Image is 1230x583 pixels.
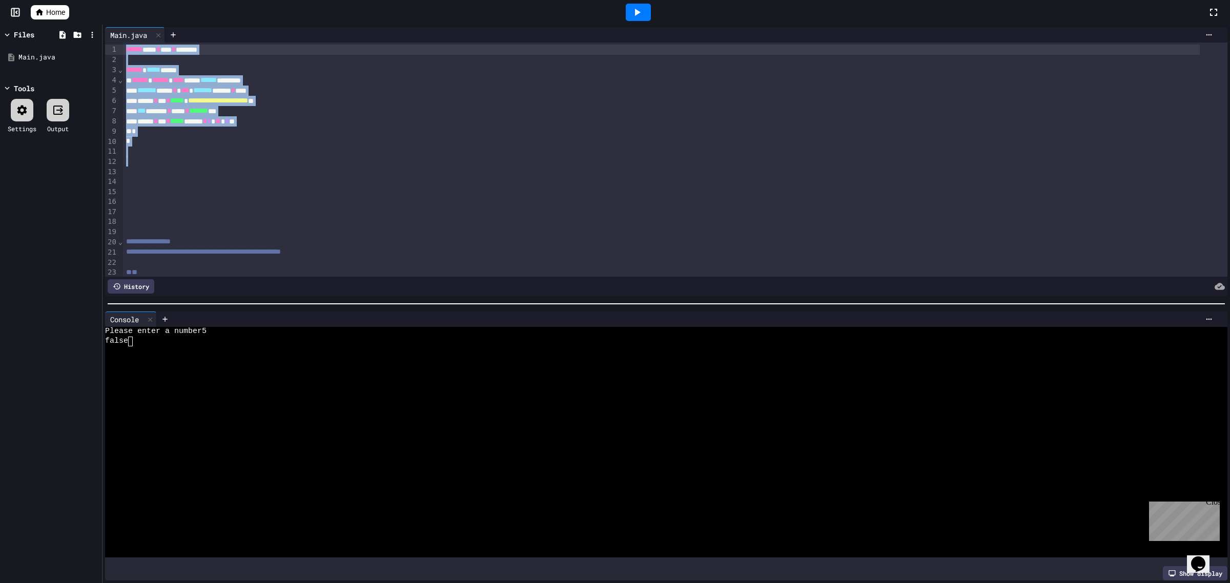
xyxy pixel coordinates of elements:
[105,327,207,337] span: Please enter a number5
[105,147,118,157] div: 11
[105,127,118,137] div: 9
[105,217,118,227] div: 18
[31,5,69,19] a: Home
[108,279,154,294] div: History
[105,337,128,346] span: false
[105,227,118,237] div: 19
[105,258,118,268] div: 22
[18,52,98,63] div: Main.java
[105,55,118,65] div: 2
[105,207,118,217] div: 17
[118,238,123,246] span: Fold line
[105,86,118,96] div: 5
[105,106,118,116] div: 7
[105,65,118,75] div: 3
[14,83,34,94] div: Tools
[105,247,118,258] div: 21
[105,267,118,278] div: 23
[1187,542,1220,573] iframe: chat widget
[8,124,36,133] div: Settings
[4,4,71,65] div: Chat with us now!Close
[118,76,123,84] span: Fold line
[105,96,118,106] div: 6
[105,45,118,55] div: 1
[14,29,34,40] div: Files
[105,157,118,167] div: 12
[105,116,118,127] div: 8
[105,75,118,86] div: 4
[1163,566,1227,580] div: Show display
[1145,497,1220,541] iframe: chat widget
[105,237,118,247] div: 20
[46,7,65,17] span: Home
[105,314,144,325] div: Console
[105,311,157,327] div: Console
[105,27,165,43] div: Main.java
[105,137,118,147] div: 10
[47,124,69,133] div: Output
[105,177,118,187] div: 14
[105,167,118,177] div: 13
[105,30,152,40] div: Main.java
[105,187,118,197] div: 15
[105,197,118,207] div: 16
[118,66,123,74] span: Fold line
